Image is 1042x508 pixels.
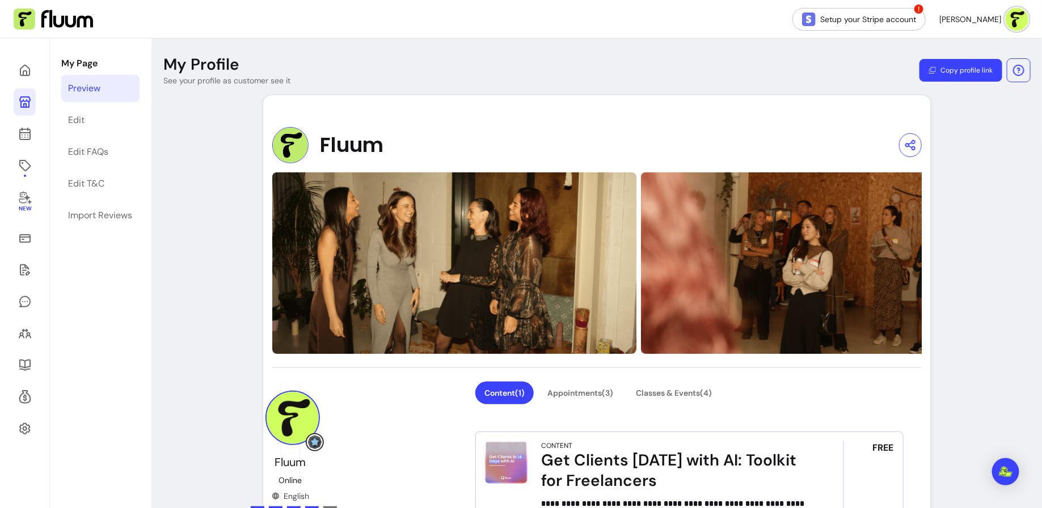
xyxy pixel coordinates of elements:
[1006,8,1028,31] img: avatar
[61,57,140,70] p: My Page
[320,134,383,156] span: Fluum
[939,14,1001,25] span: [PERSON_NAME]
[14,320,36,347] a: Clients
[14,288,36,315] a: My Messages
[163,54,239,75] p: My Profile
[272,172,636,354] img: https://d22cr2pskkweo8.cloudfront.net/7da0f95d-a9ed-4b41-b915-5433de84e032
[14,120,36,147] a: Calendar
[275,455,306,469] span: Fluum
[14,57,36,84] a: Home
[61,107,140,134] a: Edit
[68,145,108,159] div: Edit FAQs
[61,202,140,229] a: Import Reviews
[14,383,36,410] a: Refer & Earn
[14,152,36,179] a: Offerings
[61,170,140,197] a: Edit T&C
[68,177,104,190] div: Edit T&C
[541,441,572,450] div: Content
[475,382,534,404] button: Content(1)
[61,138,140,166] a: Edit FAQs
[279,475,302,486] p: Online
[68,209,132,222] div: Import Reviews
[14,184,36,220] a: New
[18,205,31,213] span: New
[992,458,1019,485] div: Open Intercom Messenger
[14,415,36,442] a: Settings
[68,82,100,95] div: Preview
[802,12,816,26] img: Stripe Icon
[939,8,1028,31] button: avatar[PERSON_NAME]
[913,3,925,15] span: !
[14,225,36,252] a: Sales
[68,113,85,127] div: Edit
[14,256,36,283] a: Waivers
[541,450,812,491] div: Get Clients [DATE] with AI: Toolkit for Freelancers
[641,172,1005,354] img: https://d22cr2pskkweo8.cloudfront.net/bebc8608-c9bb-47e6-9180-4ba40991fc76
[919,59,1002,82] button: Copy profile link
[792,8,926,31] a: Setup your Stripe account
[14,352,36,379] a: Resources
[163,75,290,86] p: See your profile as customer see it
[538,382,622,404] button: Appointments(3)
[265,391,320,445] img: Provider image
[485,441,528,484] img: Get Clients in 14 Days with AI: Toolkit for Freelancers
[627,382,721,404] button: Classes & Events(4)
[272,490,310,502] div: English
[61,75,140,102] a: Preview
[14,88,36,116] a: My Page
[272,127,309,163] img: Provider image
[14,9,93,30] img: Fluum Logo
[308,435,322,449] img: Grow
